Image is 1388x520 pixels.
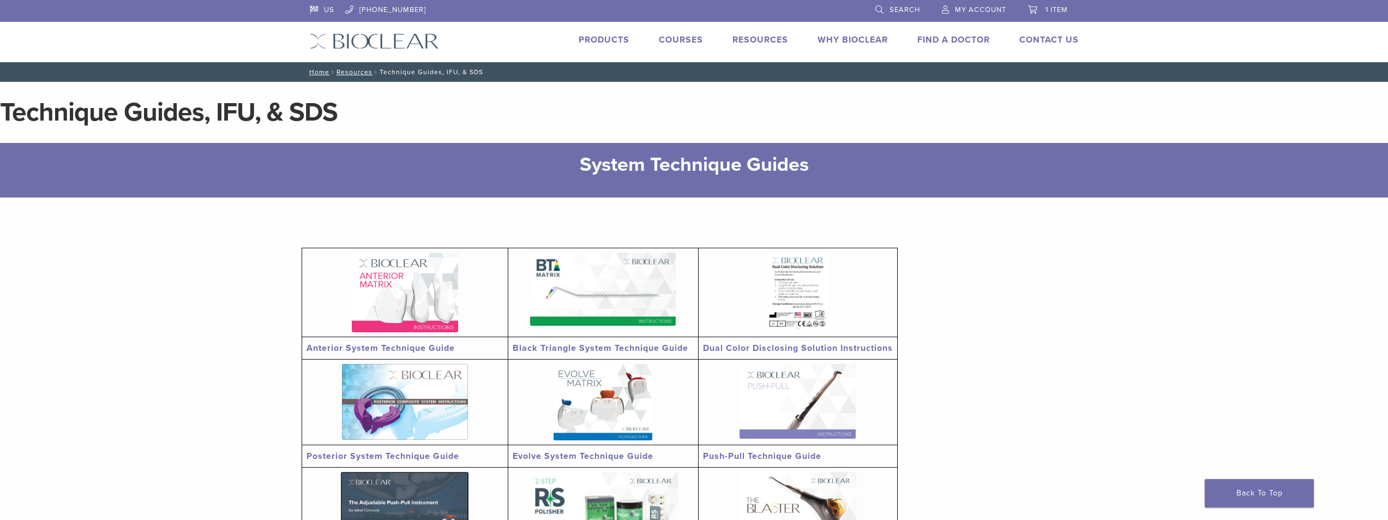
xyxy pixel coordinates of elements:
[310,33,439,49] img: Bioclear
[890,5,920,14] span: Search
[732,34,788,45] a: Resources
[307,451,459,462] a: Posterior System Technique Guide
[306,68,329,76] a: Home
[329,69,337,75] span: /
[659,34,703,45] a: Courses
[703,343,893,354] a: Dual Color Disclosing Solution Instructions
[579,34,629,45] a: Products
[307,343,455,354] a: Anterior System Technique Guide
[337,68,372,76] a: Resources
[955,5,1006,14] span: My Account
[1045,5,1068,14] span: 1 item
[513,343,688,354] a: Black Triangle System Technique Guide
[372,69,380,75] span: /
[818,34,888,45] a: Why Bioclear
[239,152,1149,178] h2: System Technique Guides
[1205,479,1314,507] a: Back To Top
[513,451,653,462] a: Evolve System Technique Guide
[302,62,1087,82] nav: Technique Guides, IFU, & SDS
[703,451,821,462] a: Push-Pull Technique Guide
[917,34,990,45] a: Find A Doctor
[1019,34,1079,45] a: Contact Us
